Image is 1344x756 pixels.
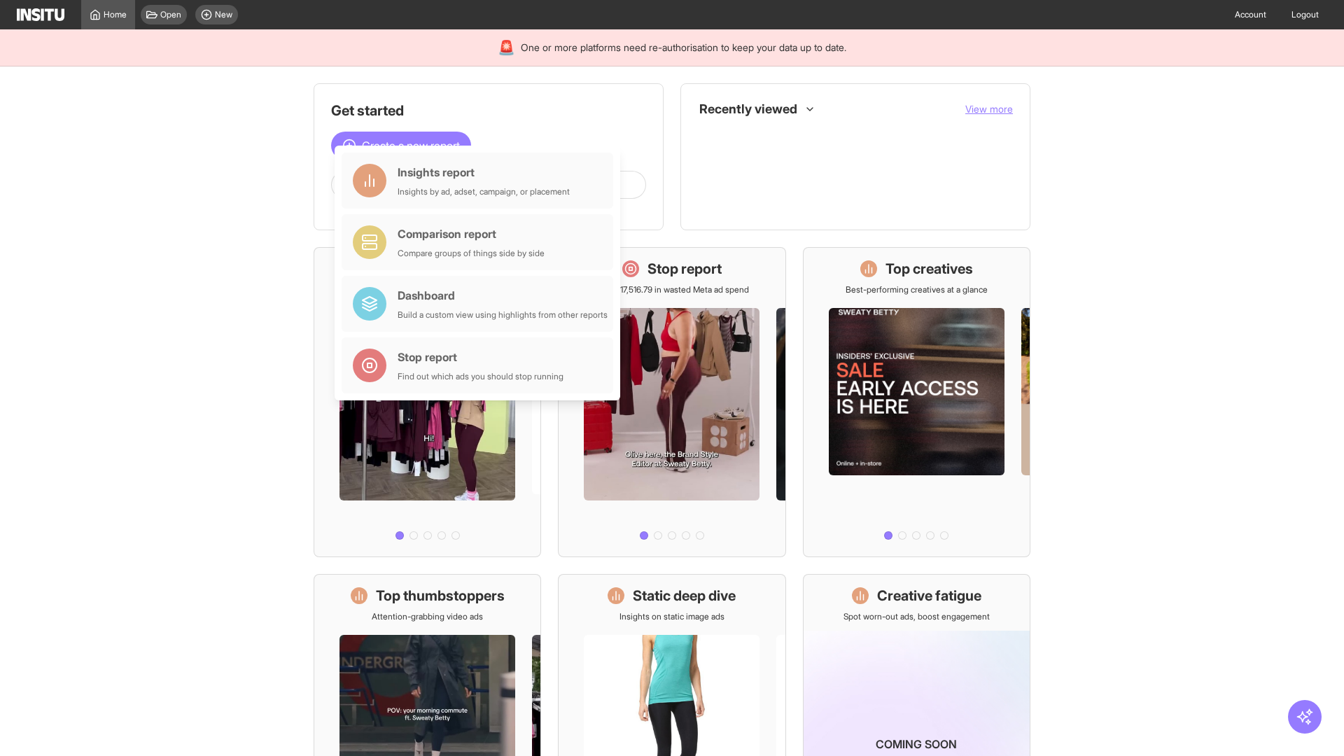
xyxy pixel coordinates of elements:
div: Build a custom view using highlights from other reports [398,309,608,321]
img: Logo [17,8,64,21]
a: Top creativesBest-performing creatives at a glance [803,247,1030,557]
div: Find out which ads you should stop running [398,371,563,382]
div: Insights by ad, adset, campaign, or placement [398,186,570,197]
div: Insights report [398,164,570,181]
h1: Top creatives [885,259,973,279]
h1: Static deep dive [633,586,736,605]
div: 🚨 [498,38,515,57]
span: One or more platforms need re-authorisation to keep your data up to date. [521,41,846,55]
button: View more [965,102,1013,116]
p: Attention-grabbing video ads [372,611,483,622]
h1: Top thumbstoppers [376,586,505,605]
div: Comparison report [398,225,545,242]
span: Home [104,9,127,20]
span: View more [965,103,1013,115]
div: Stop report [398,349,563,365]
span: New [215,9,232,20]
div: Compare groups of things side by side [398,248,545,259]
span: Create a new report [362,137,460,154]
p: Insights on static image ads [619,611,724,622]
p: Save £17,516.79 in wasted Meta ad spend [595,284,749,295]
p: Best-performing creatives at a glance [846,284,988,295]
a: What's live nowSee all active ads instantly [314,247,541,557]
h1: Stop report [647,259,722,279]
a: Stop reportSave £17,516.79 in wasted Meta ad spend [558,247,785,557]
button: Create a new report [331,132,471,160]
div: Dashboard [398,287,608,304]
span: Open [160,9,181,20]
h1: Get started [331,101,646,120]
